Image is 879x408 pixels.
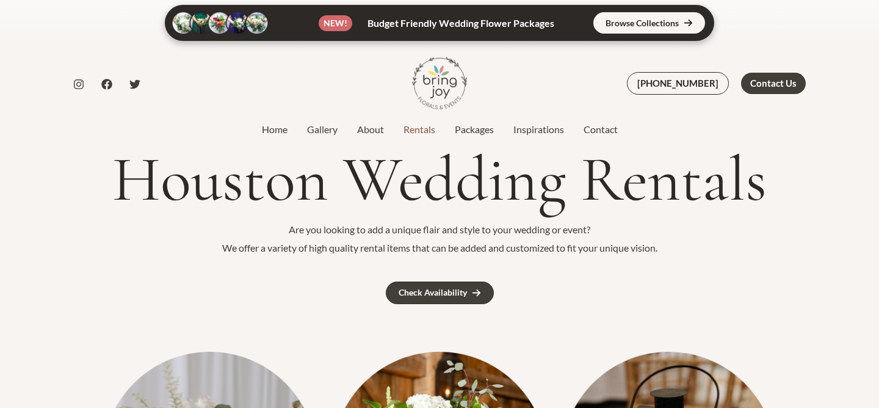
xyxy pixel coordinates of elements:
[101,79,112,90] a: Facebook
[386,282,494,304] a: Check Availability
[73,79,84,90] a: Instagram
[347,122,394,137] a: About
[627,72,729,95] a: [PHONE_NUMBER]
[741,73,806,94] a: Contact Us
[73,145,806,214] h1: Houston Wedding Rentals
[73,220,806,257] p: Are you looking to add a unique flair and style to your wedding or event? We offer a variety of h...
[504,122,574,137] a: Inspirations
[399,288,467,297] div: Check Availability
[445,122,504,137] a: Packages
[394,122,445,137] a: Rentals
[129,79,140,90] a: Twitter
[252,120,628,139] nav: Site Navigation
[574,122,628,137] a: Contact
[297,122,347,137] a: Gallery
[252,122,297,137] a: Home
[412,56,467,111] img: Bring Joy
